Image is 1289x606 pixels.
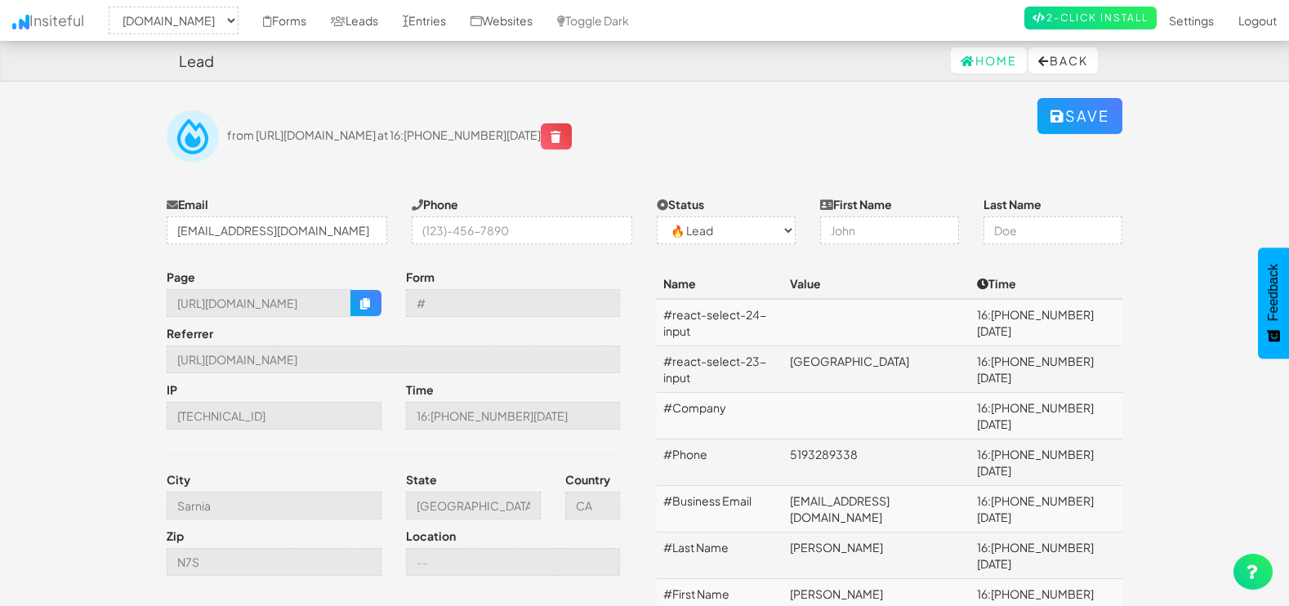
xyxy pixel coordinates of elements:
[970,346,1122,393] td: 16:[PHONE_NUMBER][DATE]
[167,325,213,341] label: Referrer
[657,439,783,486] td: #Phone
[1258,247,1289,359] button: Feedback - Show survey
[970,269,1122,299] th: Time
[970,393,1122,439] td: 16:[PHONE_NUMBER][DATE]
[179,53,214,69] h4: Lead
[657,346,783,393] td: #react-select-23-input
[167,528,184,544] label: Zip
[657,532,783,579] td: #Last Name
[12,15,29,29] img: icon.png
[167,110,219,163] img: insiteful-lead.png
[167,289,351,317] input: --
[657,299,783,346] td: #react-select-24-input
[970,299,1122,346] td: 16:[PHONE_NUMBER][DATE]
[983,196,1041,212] label: Last Name
[657,269,783,299] th: Name
[820,216,959,244] input: John
[167,548,381,576] input: --
[227,127,572,142] span: from [URL][DOMAIN_NAME] at 16:[PHONE_NUMBER][DATE]
[167,471,190,488] label: City
[406,548,621,576] input: --
[783,532,970,579] td: [PERSON_NAME]
[970,486,1122,532] td: 16:[PHONE_NUMBER][DATE]
[983,216,1122,244] input: Doe
[657,196,704,212] label: Status
[406,402,621,430] input: --
[167,196,208,212] label: Email
[1024,7,1157,29] a: 2-Click Install
[657,486,783,532] td: #Business Email
[167,269,195,285] label: Page
[167,492,381,519] input: --
[951,47,1027,74] a: Home
[783,346,970,393] td: [GEOGRAPHIC_DATA]
[406,269,435,285] label: Form
[1028,47,1098,74] button: Back
[1037,98,1122,134] button: Save
[406,381,434,398] label: Time
[820,196,892,212] label: First Name
[1266,264,1281,321] span: Feedback
[167,381,177,398] label: IP
[783,486,970,532] td: [EMAIL_ADDRESS][DOMAIN_NAME]
[406,492,541,519] input: --
[406,528,456,544] label: Location
[406,471,437,488] label: State
[657,393,783,439] td: #Company
[565,471,610,488] label: Country
[412,216,632,244] input: (123)-456-7890
[167,216,387,244] input: j@doe.com
[406,289,621,317] input: --
[167,345,620,373] input: --
[783,439,970,486] td: 5193289338
[970,532,1122,579] td: 16:[PHONE_NUMBER][DATE]
[167,402,381,430] input: --
[412,196,458,212] label: Phone
[970,439,1122,486] td: 16:[PHONE_NUMBER][DATE]
[565,492,621,519] input: --
[783,269,970,299] th: Value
